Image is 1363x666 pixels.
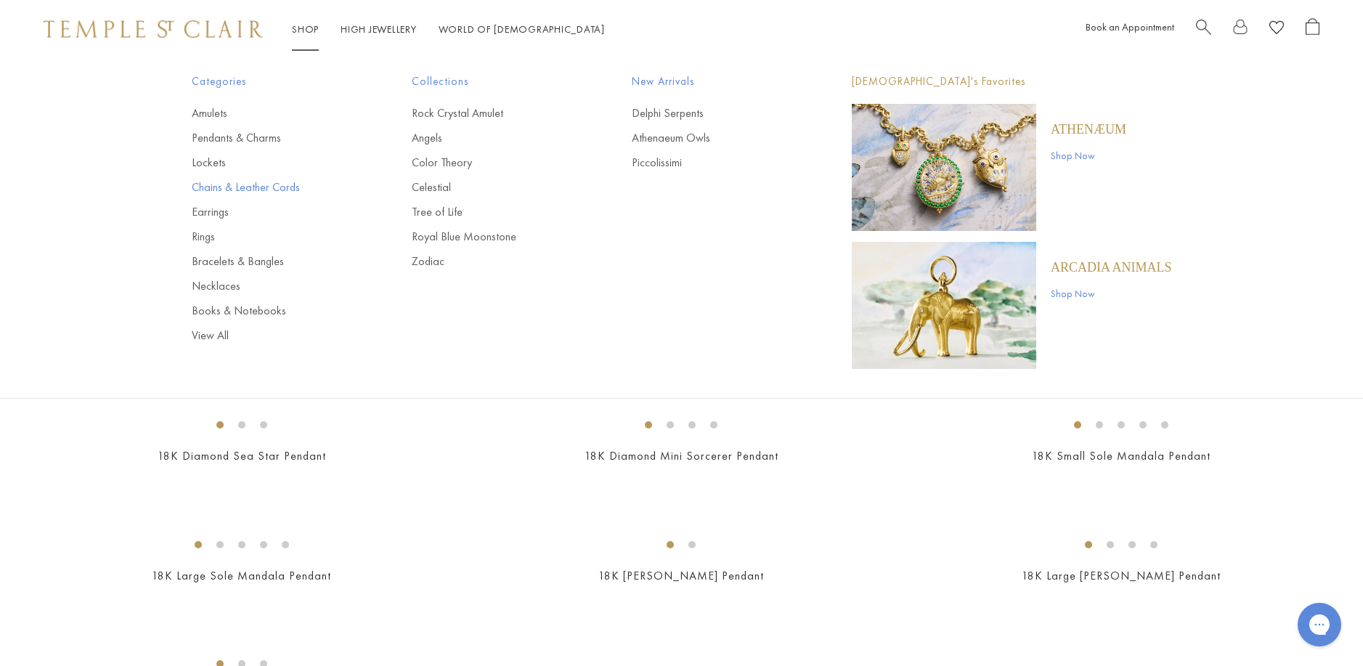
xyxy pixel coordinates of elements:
a: Necklaces [192,278,354,294]
a: Earrings [192,204,354,220]
a: Lockets [192,155,354,171]
a: 18K Diamond Sea Star Pendant [158,448,326,463]
a: 18K Large Sole Mandala Pendant [152,568,331,583]
a: 18K Diamond Mini Sorcerer Pendant [585,448,778,463]
a: ARCADIA ANIMALS [1051,259,1172,275]
a: Shop Now [1051,285,1172,301]
a: Search [1196,18,1211,41]
span: Categories [192,73,354,91]
a: Bracelets & Bangles [192,253,354,269]
a: Delphi Serpents [632,105,794,121]
a: Angels [412,130,574,146]
a: ShopShop [292,23,319,36]
a: Athenæum [1051,121,1126,137]
a: Tree of Life [412,204,574,220]
a: Pendants & Charms [192,130,354,146]
a: 18K Small Sole Mandala Pendant [1032,448,1211,463]
a: Shop Now [1051,147,1126,163]
a: View Wishlist [1269,18,1284,41]
a: Zodiac [412,253,574,269]
a: Amulets [192,105,354,121]
a: Celestial [412,179,574,195]
a: High JewelleryHigh Jewellery [341,23,417,36]
span: Collections [412,73,574,91]
a: Color Theory [412,155,574,171]
a: Open Shopping Bag [1306,18,1319,41]
a: Chains & Leather Cords [192,179,354,195]
a: Royal Blue Moonstone [412,229,574,245]
iframe: Gorgias live chat messenger [1290,598,1348,651]
a: 18K Large [PERSON_NAME] Pendant [1022,568,1221,583]
a: Piccolissimi [632,155,794,171]
a: View All [192,328,354,344]
nav: Main navigation [292,20,605,38]
a: Books & Notebooks [192,303,354,319]
img: Temple St. Clair [44,20,263,38]
a: Rock Crystal Amulet [412,105,574,121]
a: Book an Appointment [1086,20,1174,33]
span: New Arrivals [632,73,794,91]
a: Rings [192,229,354,245]
a: World of [DEMOGRAPHIC_DATA]World of [DEMOGRAPHIC_DATA] [439,23,605,36]
p: [DEMOGRAPHIC_DATA]'s Favorites [852,73,1172,91]
a: Athenaeum Owls [632,130,794,146]
a: 18K [PERSON_NAME] Pendant [598,568,764,583]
